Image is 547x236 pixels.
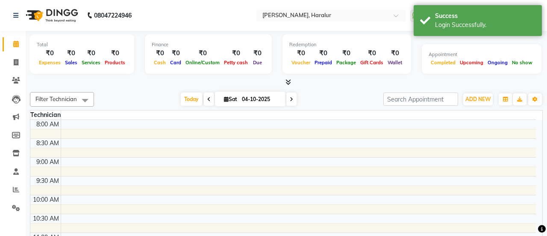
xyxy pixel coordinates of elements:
[239,93,282,106] input: 2025-10-04
[183,48,222,58] div: ₹0
[429,60,458,66] span: Completed
[63,48,79,58] div: ₹0
[289,48,312,58] div: ₹0
[103,60,127,66] span: Products
[383,93,458,106] input: Search Appointment
[385,48,404,58] div: ₹0
[94,3,132,27] b: 08047224946
[385,60,404,66] span: Wallet
[334,60,358,66] span: Package
[31,195,61,204] div: 10:00 AM
[37,41,127,48] div: Total
[289,41,404,48] div: Redemption
[183,60,222,66] span: Online/Custom
[168,60,183,66] span: Card
[152,41,265,48] div: Finance
[312,60,334,66] span: Prepaid
[152,48,168,58] div: ₹0
[289,60,312,66] span: Voucher
[22,3,80,27] img: logo
[103,48,127,58] div: ₹0
[251,60,264,66] span: Due
[510,60,535,66] span: No show
[63,60,79,66] span: Sales
[79,60,103,66] span: Services
[35,120,61,129] div: 8:00 AM
[79,48,103,58] div: ₹0
[35,96,77,102] span: Filter Technician
[37,60,63,66] span: Expenses
[30,111,61,119] div: Technician
[435,12,535,21] div: Success
[312,48,334,58] div: ₹0
[465,96,491,102] span: ADD NEW
[429,51,535,58] div: Appointment
[37,48,63,58] div: ₹0
[222,60,250,66] span: Petty cash
[222,48,250,58] div: ₹0
[168,48,183,58] div: ₹0
[463,93,493,105] button: ADD NEW
[35,176,61,185] div: 9:30 AM
[334,48,358,58] div: ₹0
[485,60,510,66] span: Ongoing
[35,158,61,167] div: 9:00 AM
[458,60,485,66] span: Upcoming
[31,214,61,223] div: 10:30 AM
[358,60,385,66] span: Gift Cards
[250,48,265,58] div: ₹0
[435,21,535,30] div: Login Successfully.
[35,139,61,148] div: 8:30 AM
[152,60,168,66] span: Cash
[222,96,239,102] span: Sat
[358,48,385,58] div: ₹0
[181,93,202,106] span: Today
